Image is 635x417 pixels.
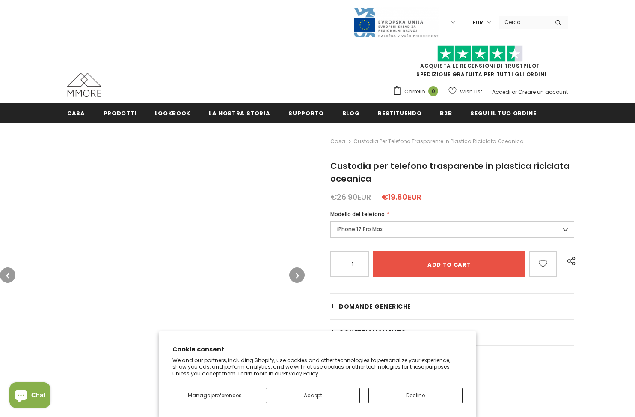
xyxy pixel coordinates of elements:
[209,109,270,117] span: La nostra storia
[373,251,525,277] input: Add to cart
[339,302,411,311] span: Domande generiche
[368,388,463,403] button: Decline
[437,45,523,62] img: Fidati di Pilot Stars
[342,109,360,117] span: Blog
[392,85,442,98] a: Carrello 0
[104,103,136,123] a: Prodotti
[440,109,452,117] span: B2B
[288,109,323,117] span: supporto
[512,88,517,96] span: or
[428,86,438,96] span: 0
[339,328,407,337] span: CONFEZIONAMENTO
[448,84,482,99] a: Wish List
[7,382,53,410] inbox-online-store-chat: Shopify online store chat
[67,109,85,117] span: Casa
[392,49,568,78] span: SPEDIZIONE GRATUITA PER TUTTI GLI ORDINI
[470,103,536,123] a: Segui il tuo ordine
[67,73,101,97] img: Casi MMORE
[353,7,439,38] img: Javni Razpis
[288,103,323,123] a: supporto
[283,370,318,377] a: Privacy Policy
[404,87,425,96] span: Carrello
[353,18,439,26] a: Javni Razpis
[330,160,570,185] span: Custodia per telefono trasparente in plastica riciclata oceanica
[330,294,574,319] a: Domande generiche
[104,109,136,117] span: Prodotti
[330,210,385,218] span: Modello del telefono
[209,103,270,123] a: La nostra storia
[440,103,452,123] a: B2B
[473,18,483,27] span: EUR
[172,357,463,377] p: We and our partners, including Shopify, use cookies and other technologies to personalize your ex...
[172,345,463,354] h2: Cookie consent
[353,136,524,147] span: Custodia per telefono trasparente in plastica riciclata oceanica
[342,103,360,123] a: Blog
[172,388,257,403] button: Manage preferences
[470,109,536,117] span: Segui il tuo ordine
[188,392,242,399] span: Manage preferences
[460,87,482,96] span: Wish List
[420,62,540,69] a: Acquista le recensioni di TrustPilot
[330,221,574,238] label: iPhone 17 Pro Max
[499,16,549,28] input: Search Site
[155,103,190,123] a: Lookbook
[330,136,345,147] a: Casa
[382,192,421,202] span: €19.80EUR
[330,192,371,202] span: €26.90EUR
[155,109,190,117] span: Lookbook
[518,88,568,96] a: Creare un account
[492,88,510,96] a: Accedi
[67,103,85,123] a: Casa
[378,103,421,123] a: Restituendo
[266,388,360,403] button: Accept
[330,320,574,345] a: CONFEZIONAMENTO
[378,109,421,117] span: Restituendo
